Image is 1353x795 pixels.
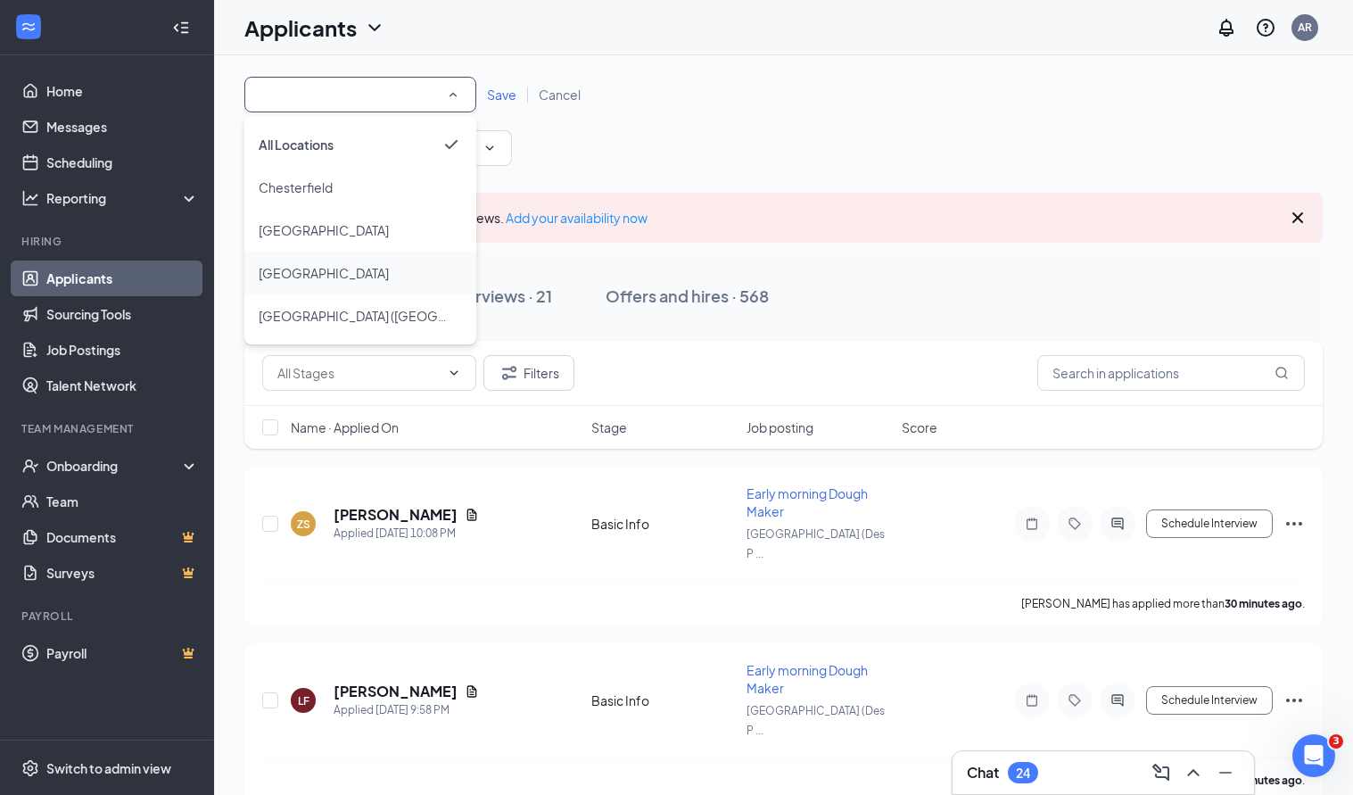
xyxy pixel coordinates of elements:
a: Add your availability now [506,210,648,226]
div: Applied [DATE] 10:08 PM [334,525,479,542]
div: Switch to admin view [46,759,171,777]
div: Interviews · 21 [445,285,552,307]
div: Team Management [21,421,195,436]
div: Onboarding [46,457,184,475]
span: Early morning Dough Maker [747,662,868,696]
svg: Tag [1064,693,1085,708]
svg: Notifications [1216,17,1237,38]
span: Stage [591,418,627,436]
button: ChevronUp [1179,758,1208,787]
svg: UserCheck [21,457,39,475]
li: All Locations [244,123,476,166]
svg: ActiveChat [1107,517,1128,531]
a: Scheduling [46,145,199,180]
span: Cancel [539,87,581,103]
svg: Note [1021,517,1043,531]
span: 3 [1329,734,1343,749]
svg: QuestionInfo [1255,17,1276,38]
a: Talent Network [46,368,199,403]
a: Team [46,484,199,519]
h3: Chat [967,763,999,783]
a: DocumentsCrown [46,519,199,555]
button: Schedule Interview [1146,686,1273,715]
span: All Locations [259,137,334,153]
span: West County (Des Peres) [259,308,630,324]
svg: Settings [21,759,39,777]
div: Payroll [21,609,195,624]
svg: Checkmark [441,134,462,155]
svg: Collapse [172,19,190,37]
li: Chesterfield [244,166,476,209]
b: 30 minutes ago [1225,597,1302,610]
input: All Stages [277,363,440,383]
span: Save [487,87,516,103]
span: [GEOGRAPHIC_DATA] (Des P ... [747,527,885,560]
h5: [PERSON_NAME] [334,505,458,525]
span: Name · Applied On [291,418,399,436]
div: 24 [1016,766,1030,781]
div: Applied [DATE] 9:58 PM [334,701,479,719]
svg: ChevronUp [1183,762,1204,783]
svg: Document [465,684,479,699]
b: 40 minutes ago [1225,774,1302,787]
p: [PERSON_NAME] has applied more than . [1021,596,1305,611]
svg: Filter [499,362,520,384]
svg: SmallChevronUp [445,87,461,103]
svg: ActiveChat [1107,693,1128,708]
span: [GEOGRAPHIC_DATA] (Des P ... [747,704,885,737]
span: Early morning Dough Maker [747,485,868,519]
button: Minimize [1211,758,1240,787]
div: Basic Info [591,691,736,709]
a: Home [46,73,199,109]
svg: MagnifyingGlass [1275,366,1289,380]
svg: Minimize [1215,762,1236,783]
li: West County (Des Peres) [244,294,476,337]
svg: Note [1021,693,1043,708]
svg: Cross [1287,207,1308,228]
svg: Document [465,508,479,522]
div: Reporting [46,189,200,207]
div: AR [1298,20,1312,35]
svg: Analysis [21,189,39,207]
span: Job posting [747,418,813,436]
a: PayrollCrown [46,635,199,671]
span: Wentzville [259,265,389,281]
svg: ChevronDown [447,366,461,380]
a: Sourcing Tools [46,296,199,332]
iframe: Intercom live chat [1292,734,1335,777]
a: Job Postings [46,332,199,368]
a: SurveysCrown [46,555,199,591]
div: LF [298,693,309,708]
span: Cottleville [259,222,389,238]
svg: Tag [1064,517,1085,531]
svg: ChevronDown [364,17,385,38]
svg: WorkstreamLogo [20,18,37,36]
button: Filter Filters [483,355,574,391]
span: Chesterfield [259,179,333,195]
div: Offers and hires · 568 [606,285,769,307]
input: Search in applications [1037,355,1305,391]
span: Score [902,418,937,436]
button: Schedule Interview [1146,509,1273,538]
button: ComposeMessage [1147,758,1176,787]
a: Applicants [46,261,199,296]
li: Cottleville [244,209,476,252]
div: Basic Info [591,515,736,533]
a: Messages [46,109,199,145]
div: ZS [297,517,310,532]
h1: Applicants [244,12,357,43]
svg: Ellipses [1283,513,1305,534]
svg: ComposeMessage [1151,762,1172,783]
h5: [PERSON_NAME] [334,682,458,701]
svg: ChevronDown [483,141,497,155]
div: Hiring [21,234,195,249]
svg: Ellipses [1283,690,1305,711]
li: Wentzville [244,252,476,294]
